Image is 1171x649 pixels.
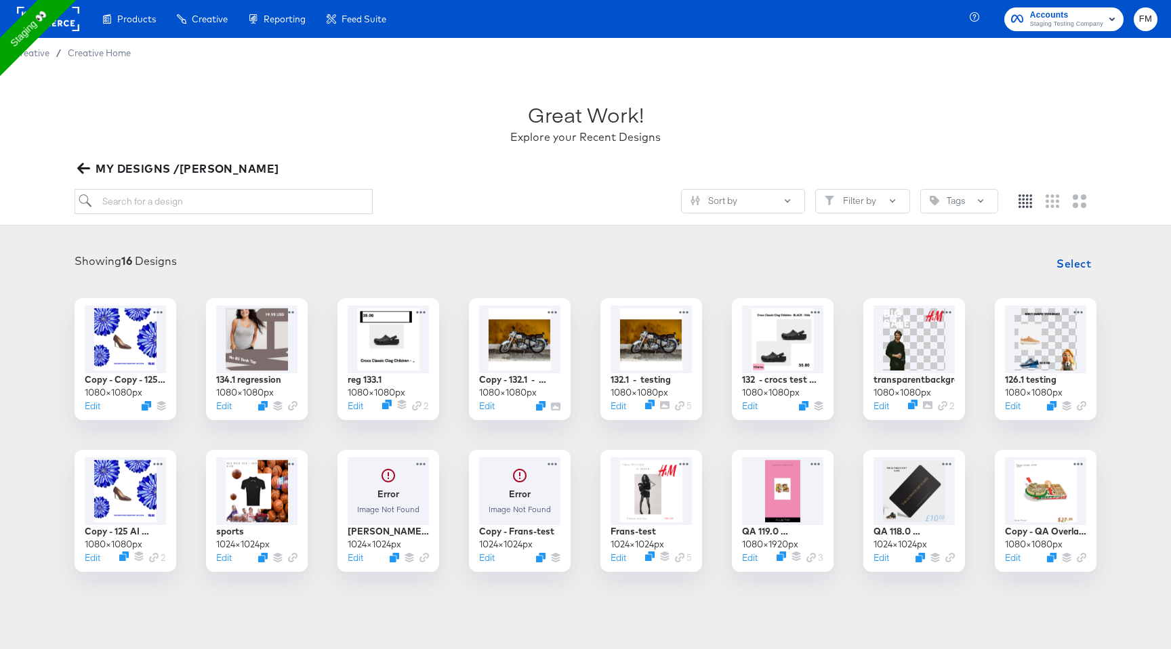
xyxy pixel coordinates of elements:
[874,538,927,551] div: 1024 × 1024 px
[1051,250,1096,277] button: Select
[611,525,656,538] div: Frans-test
[1046,194,1059,208] svg: Medium grid
[732,450,834,572] div: QA 119.0 Regression1080×1920pxEditDuplicateLink 3
[675,400,692,413] div: 5
[49,47,68,58] span: /
[85,538,142,551] div: 1080 × 1080 px
[1077,553,1086,562] svg: Link
[908,400,918,409] svg: Duplicate
[75,253,177,269] div: Showing Designs
[536,553,546,562] svg: Duplicate
[611,538,664,551] div: 1024 × 1024 px
[1030,8,1103,22] span: Accounts
[1047,553,1056,562] svg: Duplicate
[938,400,955,413] div: 2
[1005,386,1063,399] div: 1080 × 1080 px
[874,400,889,413] button: Edit
[777,551,786,561] button: Duplicate
[142,401,151,411] svg: Duplicate
[528,100,644,129] div: Great Work!
[1019,194,1032,208] svg: Small grid
[479,373,560,386] div: Copy - 132.1 - testing
[874,551,889,564] button: Edit
[479,525,554,538] div: Copy - Frans-test
[863,298,965,420] div: transparentbackground1080×1080pxEditDuplicateLink 2
[600,298,702,420] div: 132.1 - testing1080×1080pxEditDuplicateLink 5
[348,525,429,538] div: [PERSON_NAME]-test122-1
[390,553,399,562] svg: Duplicate
[479,538,533,551] div: 1024 × 1024 px
[742,373,823,386] div: 132 - crocs test search
[85,386,142,399] div: 1080 × 1080 px
[288,553,297,562] svg: Link
[611,386,668,399] div: 1080 × 1080 px
[1139,12,1152,27] span: FM
[536,401,546,411] svg: Duplicate
[1073,194,1086,208] svg: Large grid
[995,298,1096,420] div: 126.1 testing1080×1080pxEditDuplicate
[675,553,684,562] svg: Link
[192,14,228,24] span: Creative
[75,298,176,420] div: Copy - Copy - 125 AI image wpppppith background removal1080×1080pxEditDuplicate
[1005,538,1063,551] div: 1080 × 1080 px
[874,373,955,386] div: transparentbackground
[920,189,998,213] button: TagTags
[645,400,655,409] svg: Duplicate
[1134,7,1157,31] button: FM
[930,196,939,205] svg: Tag
[121,254,132,268] strong: 16
[510,129,661,145] div: Explore your Recent Designs
[691,196,700,205] svg: Sliders
[732,298,834,420] div: 132 - crocs test search1080×1080pxEditDuplicate
[206,450,308,572] div: sports1024×1024pxEditDuplicate
[412,400,429,413] div: 2
[611,551,626,564] button: Edit
[916,553,925,562] button: Duplicate
[1056,254,1091,273] span: Select
[611,373,671,386] div: 132.1 - testing
[799,401,808,411] button: Duplicate
[469,450,571,572] div: ErrorImage Not FoundCopy - Frans-test1024×1024pxEditDuplicate
[863,450,965,572] div: QA 118.0 regression1024×1024pxEditDuplicate
[258,401,268,411] svg: Duplicate
[85,373,166,386] div: Copy - Copy - 125 AI image wpppppith background removal
[264,14,306,24] span: Reporting
[216,525,244,538] div: sports
[479,400,495,413] button: Edit
[675,551,692,564] div: 5
[85,525,166,538] div: Copy - 125 AI image wpppppith background removal
[348,386,405,399] div: 1080 × 1080 px
[412,401,422,411] svg: Link
[68,47,131,58] a: Creative Home
[1030,19,1103,30] span: Staging Testing Company
[419,553,429,562] svg: Link
[216,538,270,551] div: 1024 × 1024 px
[85,400,100,413] button: Edit
[85,551,100,564] button: Edit
[815,189,910,213] button: FilterFilter by
[742,551,758,564] button: Edit
[119,551,129,561] button: Duplicate
[825,196,834,205] svg: Filter
[348,400,363,413] button: Edit
[216,386,274,399] div: 1080 × 1080 px
[149,551,166,564] div: 2
[348,373,382,386] div: reg 133.1
[945,553,955,562] svg: Link
[1004,7,1124,31] button: AccountsStaging Testing Company
[645,551,655,561] button: Duplicate
[348,551,363,564] button: Edit
[1077,401,1086,411] svg: Link
[1047,401,1056,411] button: Duplicate
[874,525,955,538] div: QA 118.0 regression
[806,551,823,564] div: 3
[742,386,800,399] div: 1080 × 1080 px
[681,189,805,213] button: SlidersSort by
[206,298,308,420] div: 134.1 regression1080×1080pxEditDuplicate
